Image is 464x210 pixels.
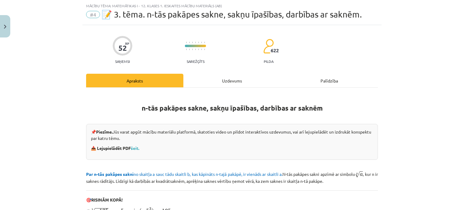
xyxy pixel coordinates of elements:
img: icon-short-line-57e1e144782c952c97e751825c79c345078a6d821885a25fce030b3d8c18986b.svg [204,49,205,50]
span: 622 [271,48,279,53]
img: icon-short-line-57e1e144782c952c97e751825c79c345078a6d821885a25fce030b3d8c18986b.svg [198,49,199,50]
img: icon-short-line-57e1e144782c952c97e751825c79c345078a6d821885a25fce030b3d8c18986b.svg [186,42,187,43]
p: 📌 Jūs varat apgūt mācību materiālu platformā, skatoties video un pildot interaktīvos uzdevumus, v... [91,129,373,141]
img: icon-short-line-57e1e144782c952c97e751825c79c345078a6d821885a25fce030b3d8c18986b.svg [204,42,205,43]
span: √ [355,171,360,178]
span: 📝 3. tēma. n-tās pakāpes sakne, sakņu īpašības, darbības ar saknēm. [101,9,362,19]
img: icon-short-line-57e1e144782c952c97e751825c79c345078a6d821885a25fce030b3d8c18986b.svg [192,49,193,50]
img: icon-short-line-57e1e144782c952c97e751825c79c345078a6d821885a25fce030b3d8c18986b.svg [195,42,196,43]
img: icon-short-line-57e1e144782c952c97e751825c79c345078a6d821885a25fce030b3d8c18986b.svg [189,49,190,50]
span: XP [125,42,129,45]
strong: Piezīme. [96,129,113,134]
img: icon-short-line-57e1e144782c952c97e751825c79c345078a6d821885a25fce030b3d8c18986b.svg [195,49,196,50]
img: icon-short-line-57e1e144782c952c97e751825c79c345078a6d821885a25fce030b3d8c18986b.svg [189,42,190,43]
img: icon-short-line-57e1e144782c952c97e751825c79c345078a6d821885a25fce030b3d8c18986b.svg [192,42,193,43]
div: Mācību tēma: Matemātikas i - 12. klases 1. ieskaites mācību materiāls (ab) [86,4,378,8]
img: icon-short-line-57e1e144782c952c97e751825c79c345078a6d821885a25fce030b3d8c18986b.svg [198,42,199,43]
p: N-tās pakāpes sakni apzīmē ar simbolu , kur n ir saknes rādītājs. Līdzīgi kā darbībās ar kvadrāts... [86,170,378,184]
span: no skaitļa a sauc tādu skaitli b, kas kāpināts n-tajā pakāpē, ir vienāds ar skaitli a. [86,171,282,177]
b: RISINĀM KOPĀ! [91,197,123,202]
p: 🎯 [86,197,378,203]
strong: 📥 Lejupielādēt PDF [91,145,140,151]
span: a [360,173,363,176]
a: šeit. [131,145,139,151]
strong: n-tās pakāpes sakne, sakņu īpašības, darbības ar saknēm [142,104,323,112]
img: students-c634bb4e5e11cddfef0936a35e636f08e4e9abd3cc4e673bd6f9a4125e45ecb1.svg [263,39,274,54]
p: pilda [264,59,273,63]
img: icon-close-lesson-0947bae3869378f0d4975bcd49f059093ad1ed9edebbc8119c70593378902aed.svg [4,25,6,29]
div: Palīdzība [281,74,378,87]
div: 52 [118,44,127,52]
span: #4 [86,11,100,18]
img: icon-short-line-57e1e144782c952c97e751825c79c345078a6d821885a25fce030b3d8c18986b.svg [201,49,202,50]
p: Sarežģīts [187,59,205,63]
img: icon-short-line-57e1e144782c952c97e751825c79c345078a6d821885a25fce030b3d8c18986b.svg [201,42,202,43]
img: icon-short-line-57e1e144782c952c97e751825c79c345078a6d821885a25fce030b3d8c18986b.svg [186,49,187,50]
div: Uzdevums [183,74,281,87]
div: Apraksts [86,74,183,87]
p: Saņemsi [113,59,132,63]
b: Par n-tās pakāpes sakni [86,171,134,177]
